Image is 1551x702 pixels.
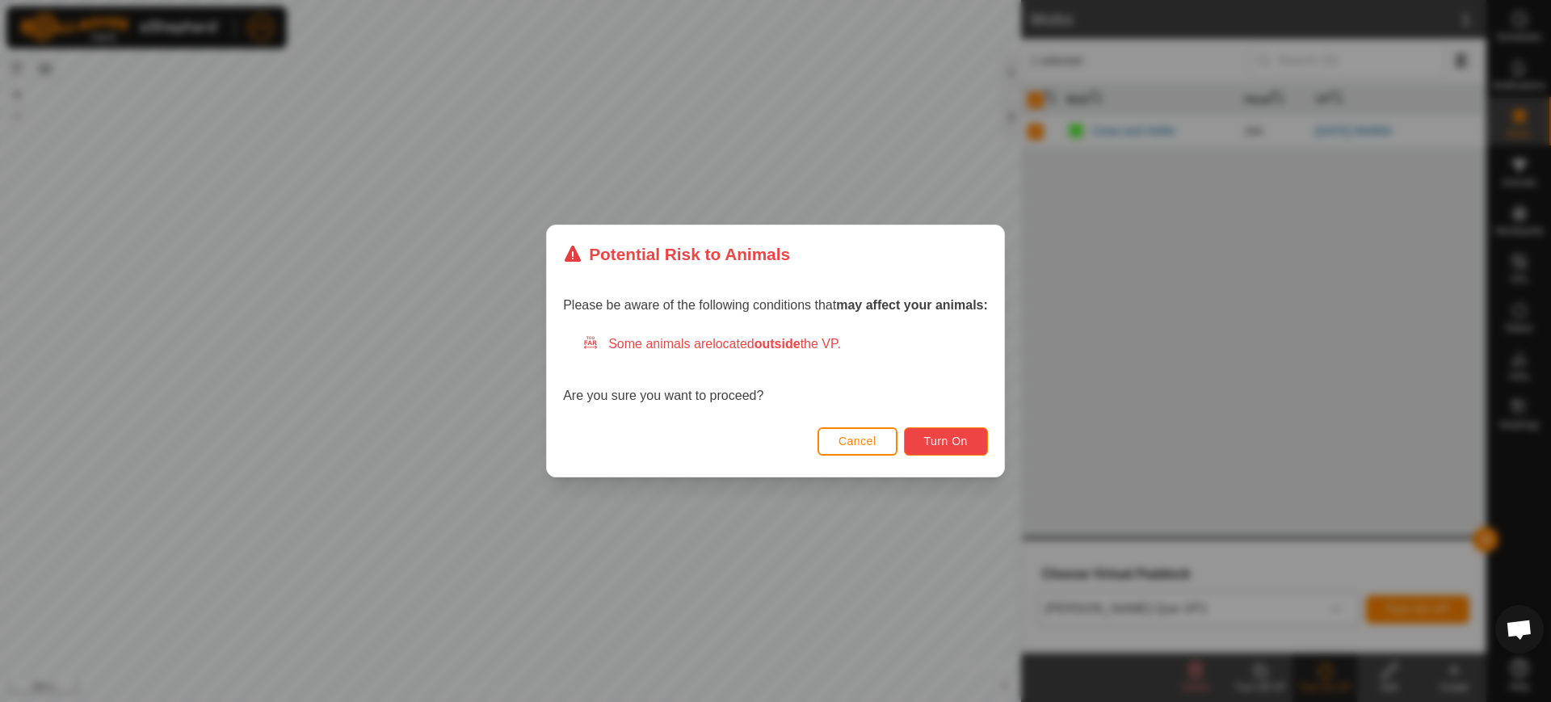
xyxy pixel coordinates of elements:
span: Please be aware of the following conditions that [563,298,988,312]
span: located the VP. [712,337,841,351]
div: Some animals are [582,334,988,354]
div: Potential Risk to Animals [563,242,790,267]
span: Cancel [839,435,876,448]
div: Are you sure you want to proceed? [563,334,988,406]
div: Open chat [1495,605,1544,654]
button: Cancel [818,427,897,456]
button: Turn On [904,427,988,456]
strong: outside [754,337,801,351]
span: Turn On [924,435,968,448]
strong: may affect your animals: [836,298,988,312]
